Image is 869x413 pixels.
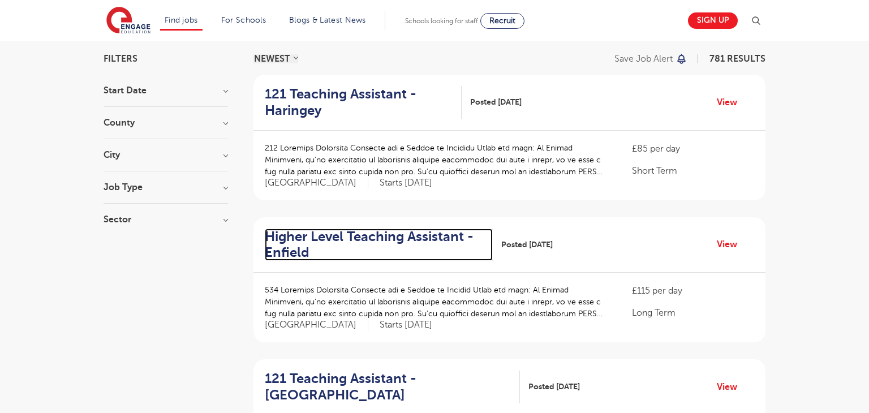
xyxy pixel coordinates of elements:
h3: Job Type [104,183,228,192]
button: Save job alert [614,54,687,63]
a: 121 Teaching Assistant - [GEOGRAPHIC_DATA] [265,371,520,403]
span: Recruit [489,16,515,25]
span: 781 RESULTS [709,54,765,64]
span: Posted [DATE] [528,381,580,393]
p: 534 Loremips Dolorsita Consecte adi e Seddoe te Incidid Utlab etd magn: Al Enimad Minimveni, qu’n... [265,284,609,320]
p: Starts [DATE] [380,319,432,331]
h2: 121 Teaching Assistant - Haringey [265,86,453,119]
span: [GEOGRAPHIC_DATA] [265,177,368,189]
a: Find jobs [165,16,198,24]
a: Sign up [688,12,738,29]
a: Higher Level Teaching Assistant - Enfield [265,229,493,261]
span: [GEOGRAPHIC_DATA] [265,319,368,331]
a: Recruit [480,13,524,29]
a: View [717,95,746,110]
a: View [717,237,746,252]
a: For Schools [221,16,266,24]
span: Filters [104,54,137,63]
span: Posted [DATE] [470,96,522,108]
h3: County [104,118,228,127]
a: 121 Teaching Assistant - Haringey [265,86,462,119]
a: Blogs & Latest News [289,16,366,24]
h2: Higher Level Teaching Assistant - Enfield [265,229,484,261]
p: £85 per day [632,142,754,156]
p: Starts [DATE] [380,177,432,189]
h2: 121 Teaching Assistant - [GEOGRAPHIC_DATA] [265,371,511,403]
p: Short Term [632,164,754,178]
span: Schools looking for staff [405,17,478,25]
p: Save job alert [614,54,673,63]
span: Posted [DATE] [501,239,553,251]
h3: Start Date [104,86,228,95]
p: £115 per day [632,284,754,298]
h3: Sector [104,215,228,224]
p: Long Term [632,306,754,320]
h3: City [104,150,228,160]
a: View [717,380,746,394]
img: Engage Education [106,7,150,35]
p: 212 Loremips Dolorsita Consecte adi e Seddoe te Incididu Utlab etd magn: Al Enimad Minimveni, qu’... [265,142,609,178]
